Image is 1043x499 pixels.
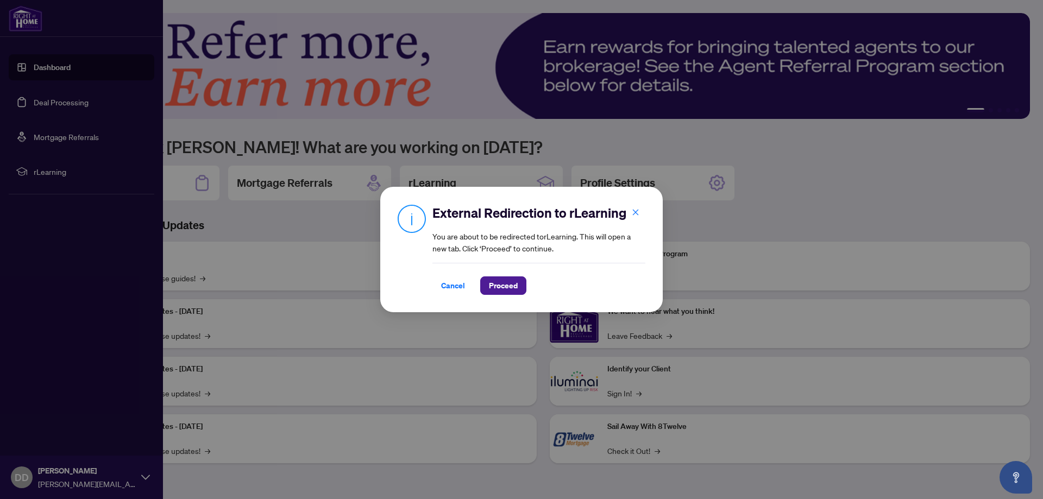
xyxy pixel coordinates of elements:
[398,204,426,233] img: Info Icon
[432,204,645,295] div: You are about to be redirected to rLearning . This will open a new tab. Click ‘Proceed’ to continue.
[632,209,639,216] span: close
[1000,461,1032,494] button: Open asap
[441,277,465,294] span: Cancel
[432,204,645,222] h2: External Redirection to rLearning
[489,277,518,294] span: Proceed
[480,276,526,295] button: Proceed
[432,276,474,295] button: Cancel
